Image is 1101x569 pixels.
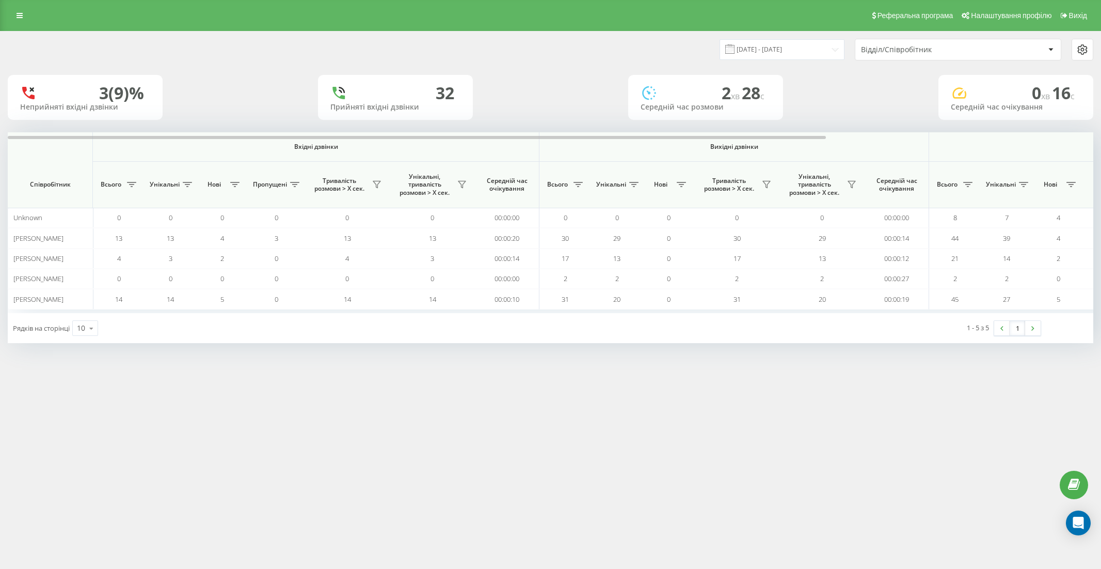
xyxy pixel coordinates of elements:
[934,180,960,189] span: Всього
[865,228,929,248] td: 00:00:14
[951,234,959,243] span: 44
[253,180,287,189] span: Пропущені
[1003,254,1010,263] span: 14
[733,254,741,263] span: 17
[731,90,742,102] span: хв
[117,213,121,222] span: 0
[17,180,84,189] span: Співробітник
[951,254,959,263] span: 21
[436,83,454,103] div: 32
[330,103,460,112] div: Прийняті вхідні дзвінки
[733,234,741,243] span: 30
[20,103,150,112] div: Неприйняті вхідні дзвінки
[345,254,349,263] span: 4
[1057,274,1060,283] span: 0
[735,274,739,283] span: 2
[722,82,742,104] span: 2
[430,254,434,263] span: 3
[1003,234,1010,243] span: 39
[562,254,569,263] span: 17
[615,274,619,283] span: 2
[475,289,539,309] td: 00:00:10
[395,173,454,197] span: Унікальні, тривалість розмови > Х сек.
[699,177,759,193] span: Тривалість розмови > Х сек.
[13,274,63,283] span: [PERSON_NAME]
[562,295,569,304] span: 31
[13,234,63,243] span: [PERSON_NAME]
[475,249,539,269] td: 00:00:14
[275,234,278,243] span: 3
[564,213,567,222] span: 0
[951,295,959,304] span: 45
[1069,11,1087,20] span: Вихід
[564,143,905,151] span: Вихідні дзвінки
[562,234,569,243] span: 30
[872,177,921,193] span: Середній час очікування
[430,213,434,222] span: 0
[169,254,172,263] span: 3
[648,180,674,189] span: Нові
[877,11,953,20] span: Реферальна програма
[613,254,620,263] span: 13
[98,180,124,189] span: Всього
[951,103,1081,112] div: Середній час очікування
[819,295,826,304] span: 20
[1057,254,1060,263] span: 2
[742,82,764,104] span: 28
[167,295,174,304] span: 14
[865,208,929,228] td: 00:00:00
[865,269,929,289] td: 00:00:27
[344,234,351,243] span: 13
[1032,82,1052,104] span: 0
[220,234,224,243] span: 4
[596,180,626,189] span: Унікальні
[986,180,1016,189] span: Унікальні
[733,295,741,304] span: 31
[641,103,771,112] div: Середній час розмови
[169,213,172,222] span: 0
[275,274,278,283] span: 0
[220,213,224,222] span: 0
[1066,511,1091,535] div: Open Intercom Messenger
[117,274,121,283] span: 0
[1071,90,1075,102] span: c
[615,213,619,222] span: 0
[1038,180,1063,189] span: Нові
[430,274,434,283] span: 0
[220,274,224,283] span: 0
[169,274,172,283] span: 0
[220,295,224,304] span: 5
[429,295,436,304] span: 14
[429,234,436,243] span: 13
[1005,213,1009,222] span: 7
[220,254,224,263] span: 2
[613,234,620,243] span: 29
[1003,295,1010,304] span: 27
[120,143,512,151] span: Вхідні дзвінки
[819,254,826,263] span: 13
[953,274,957,283] span: 2
[344,295,351,304] span: 14
[275,295,278,304] span: 0
[345,274,349,283] span: 0
[785,173,844,197] span: Унікальні, тривалість розмови > Х сек.
[735,213,739,222] span: 0
[13,324,70,333] span: Рядків на сторінці
[13,213,42,222] span: Unknown
[667,295,671,304] span: 0
[667,254,671,263] span: 0
[115,234,122,243] span: 13
[167,234,174,243] span: 13
[545,180,570,189] span: Всього
[819,234,826,243] span: 29
[483,177,531,193] span: Середній час очікування
[1052,82,1075,104] span: 16
[820,213,824,222] span: 0
[760,90,764,102] span: c
[953,213,957,222] span: 8
[13,295,63,304] span: [PERSON_NAME]
[1057,213,1060,222] span: 4
[475,228,539,248] td: 00:00:20
[1005,274,1009,283] span: 2
[861,45,984,54] div: Відділ/Співробітник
